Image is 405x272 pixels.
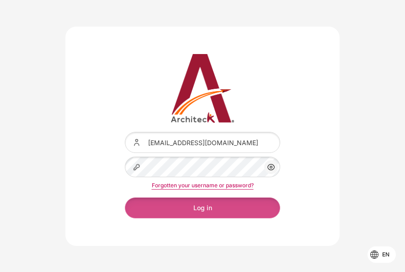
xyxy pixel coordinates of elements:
input: Username [125,132,280,152]
a: Forgotten your username or password? [152,182,254,189]
button: Log in [125,197,280,218]
button: Languages [368,246,396,263]
span: en [382,250,389,259]
img: Architeck 12 [125,54,280,123]
a: Architeck 12 Architeck 12 [125,54,280,123]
